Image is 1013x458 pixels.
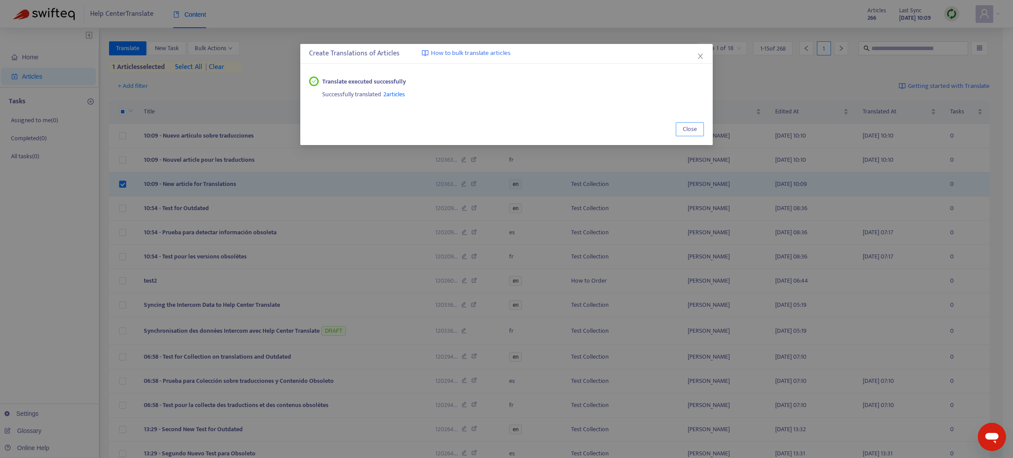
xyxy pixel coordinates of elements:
button: Close [696,51,705,61]
span: How to bulk translate articles [431,48,510,58]
div: Successfully translated [322,87,704,100]
span: 2 articles [383,89,405,99]
span: Close [683,124,697,134]
a: How to bulk translate articles [422,48,510,58]
span: close [697,53,704,60]
img: image-link [422,50,429,57]
button: Close [676,122,704,136]
iframe: Button to launch messaging window [978,423,1006,451]
strong: Translate executed successfully [322,77,406,87]
div: Create Translations of Articles [309,48,704,59]
span: check [312,79,317,84]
